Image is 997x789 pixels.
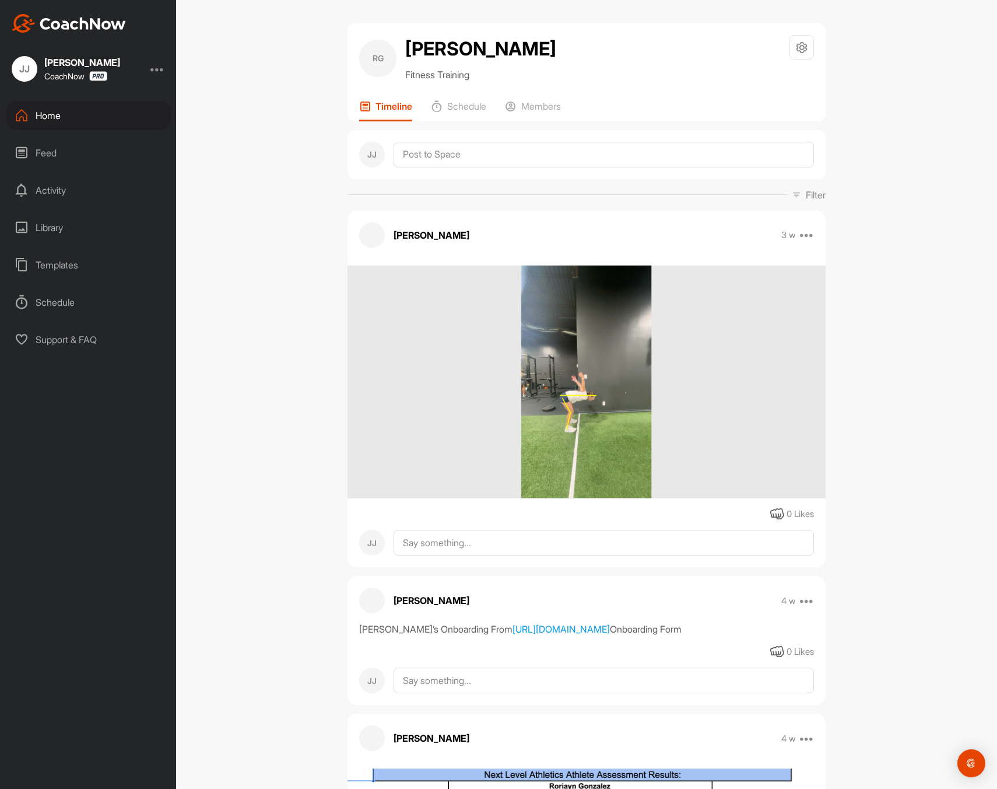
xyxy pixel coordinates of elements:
div: RG [359,40,396,77]
div: JJ [359,530,385,556]
div: JJ [12,56,37,82]
div: Templates [6,250,171,280]
p: 4 w [781,595,796,607]
p: 4 w [781,733,796,745]
img: CoachNow Pro [89,71,107,81]
div: Home [6,101,171,130]
p: Members [521,100,561,112]
p: [PERSON_NAME] [394,228,469,242]
p: [PERSON_NAME] [394,594,469,608]
div: Open Intercom Messenger [957,749,985,777]
p: Filter [806,188,826,202]
div: JJ [359,668,385,693]
img: media [419,266,754,499]
div: CoachNow [44,71,107,81]
div: 0 Likes [787,645,814,659]
p: Timeline [375,100,412,112]
img: CoachNow [12,14,126,33]
div: Library [6,213,171,242]
div: Feed [6,138,171,167]
div: [PERSON_NAME] [44,58,120,67]
p: [PERSON_NAME] [394,731,469,745]
div: 0 Likes [787,508,814,521]
div: [PERSON_NAME]’s Onboarding From Onboarding Form [359,622,814,636]
p: Schedule [447,100,486,112]
p: 3 w [781,229,796,241]
div: Activity [6,176,171,205]
h2: [PERSON_NAME] [405,35,556,63]
div: Schedule [6,288,171,317]
a: [URL][DOMAIN_NAME] [512,623,610,635]
div: Support & FAQ [6,325,171,354]
div: JJ [359,142,385,167]
p: Fitness Training [405,68,556,82]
